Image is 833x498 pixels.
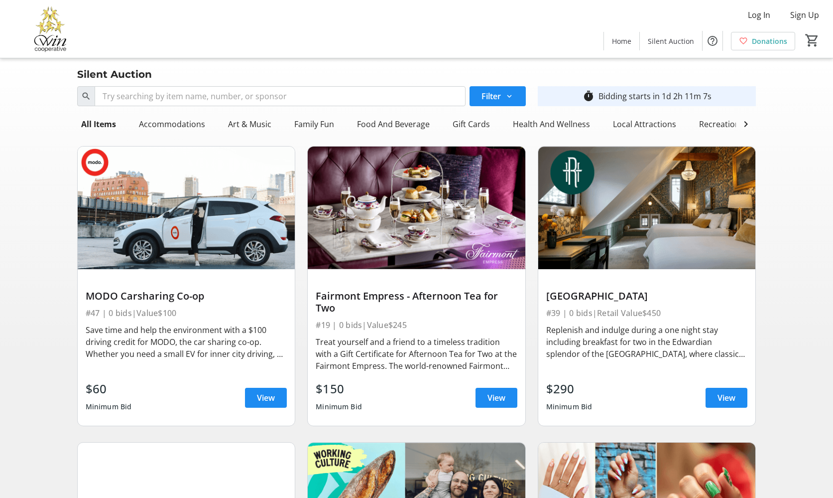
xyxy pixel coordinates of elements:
mat-icon: timer_outline [583,90,595,102]
a: Home [604,32,639,50]
img: Fairmont Empress - Afternoon Tea for Two [308,147,525,269]
div: #19 | 0 bids | Value $245 [316,318,517,332]
div: Art & Music [224,114,275,134]
button: Sign Up [782,7,827,23]
img: Rosemead House Hotel [538,147,756,269]
div: Silent Auction [71,66,158,82]
button: Log In [740,7,778,23]
button: Cart [803,31,821,49]
span: Home [612,36,631,46]
img: Victoria Women In Need Community Cooperative's Logo [6,4,95,54]
span: Sign Up [790,9,819,21]
span: Filter [481,90,501,102]
div: Bidding starts in 1d 2h 11m 7s [598,90,712,102]
div: #47 | 0 bids | Value $100 [86,306,287,320]
a: View [706,388,747,408]
div: MODO Carsharing Co-op [86,290,287,302]
div: Accommodations [135,114,209,134]
div: All Items [77,114,120,134]
button: Help [703,31,722,51]
a: View [245,388,287,408]
div: Replenish and indulge during a one night stay including breakfast for two in the Edwardian splend... [546,324,748,360]
div: Save time and help the environment with a $100 driving credit for MODO, the car sharing co-op. Wh... [86,324,287,360]
div: [GEOGRAPHIC_DATA] [546,290,748,302]
div: Treat yourself and a friend to a timeless tradition with a Gift Certificate for Afternoon Tea for... [316,336,517,372]
input: Try searching by item name, number, or sponsor [95,86,466,106]
a: Silent Auction [640,32,702,50]
div: Gift Cards [449,114,494,134]
div: Food And Beverage [353,114,434,134]
div: Local Attractions [609,114,680,134]
span: Donations [752,36,787,46]
div: Minimum Bid [546,398,593,416]
div: $60 [86,380,132,398]
button: Filter [470,86,526,106]
a: View [476,388,517,408]
div: $150 [316,380,362,398]
div: Health And Wellness [509,114,594,134]
span: View [487,392,505,404]
a: Donations [731,32,795,50]
div: #39 | 0 bids | Retail Value $450 [546,306,748,320]
div: Fairmont Empress - Afternoon Tea for Two [316,290,517,314]
span: Silent Auction [648,36,694,46]
div: Minimum Bid [86,398,132,416]
span: Log In [748,9,770,21]
div: $290 [546,380,593,398]
span: View [257,392,275,404]
div: Recreation [695,114,744,134]
div: Minimum Bid [316,398,362,416]
img: MODO Carsharing Co-op [78,147,295,269]
span: View [717,392,735,404]
div: Family Fun [290,114,338,134]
